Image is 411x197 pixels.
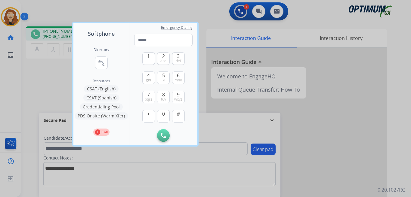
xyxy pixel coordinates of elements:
[147,72,150,79] span: 4
[174,97,182,102] span: wxyz
[142,52,155,65] button: 1
[95,129,100,135] p: 1
[162,91,165,98] span: 8
[147,53,150,60] span: 1
[94,47,109,52] h2: Directory
[146,78,151,83] span: ghi
[161,25,193,30] span: Emergency Dialing
[177,91,180,98] span: 9
[145,97,152,102] span: pqrs
[101,129,108,135] p: Call
[172,91,185,103] button: 9wxyz
[176,59,181,63] span: def
[142,110,155,123] button: +
[162,110,165,117] span: 0
[142,71,155,84] button: 4ghi
[172,52,185,65] button: 3def
[88,29,115,38] span: Softphone
[172,110,185,123] button: #
[93,79,110,83] span: Resources
[157,110,170,123] button: 0
[147,110,150,117] span: +
[83,94,119,102] button: CSAT (Spanish)
[162,78,165,83] span: jkl
[162,53,165,60] span: 2
[175,78,182,83] span: mno
[162,72,165,79] span: 5
[177,110,180,117] span: #
[161,133,166,138] img: call-button
[161,97,166,102] span: tuv
[157,91,170,103] button: 8tuv
[177,53,180,60] span: 3
[378,186,405,193] p: 0.20.1027RC
[160,59,166,63] span: abc
[157,52,170,65] button: 2abc
[93,129,110,136] button: 1Call
[157,71,170,84] button: 5jkl
[84,85,119,92] button: CSAT (English)
[75,112,128,120] button: PDS Onsite (Warm Xfer)
[177,72,180,79] span: 6
[98,59,105,66] mat-icon: connect_without_contact
[172,71,185,84] button: 6mno
[147,91,150,98] span: 7
[142,91,155,103] button: 7pqrs
[80,103,123,111] button: Credentialing Pool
